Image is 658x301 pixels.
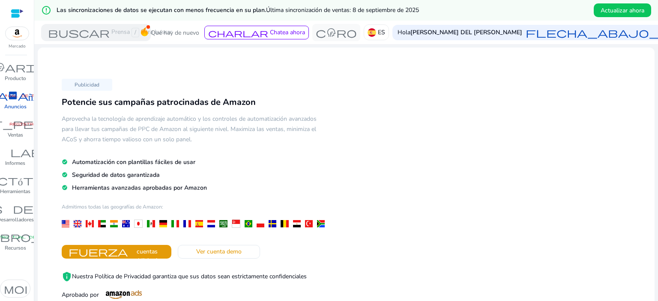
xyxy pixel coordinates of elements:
[111,28,130,36] font: Prensa
[62,203,163,210] font: Admitimos todas las geografías de Amazon:
[9,43,26,49] font: Mercado
[398,28,410,36] font: Hola
[48,27,110,39] font: buscar
[9,122,85,126] font: registro manual de fibra
[5,244,26,251] font: Recursos
[62,158,68,166] mat-icon: check_circle
[135,28,136,36] font: /
[312,24,360,41] button: centro
[204,26,309,39] button: charlarChatea ahora
[196,247,242,256] font: Ver cuenta demo
[5,75,26,82] font: Producto
[316,27,357,39] font: centro
[131,238,163,265] font: Conectar cuentas publicitarias
[378,28,385,36] font: ES
[72,171,160,179] font: Seguridad de datos garantizada
[62,245,171,259] button: fuerzaConectar cuentas publicitarias
[594,3,651,17] button: Actualizar ahora
[266,6,419,14] font: Última sincronización de ventas: 8 de septiembre de 2025
[62,291,99,299] font: Aprobado por
[410,28,522,36] font: [PERSON_NAME] DEL [PERSON_NAME]
[62,96,256,108] font: Potencie sus campañas patrocinadas de Amazon
[270,28,305,36] font: Chatea ahora
[6,27,29,40] img: amazon.svg
[72,184,207,192] font: Herramientas avanzadas aprobadas por Amazon
[72,272,307,280] font: Nuestra Política de Privacidad garantiza que sus datos sean estrictamente confidenciales
[208,28,268,38] font: charlar
[368,28,376,37] img: es.svg
[62,271,72,282] mat-icon: privacy_tip
[72,158,195,166] font: Automatización con plantillas fáciles de usar
[62,171,68,179] mat-icon: check_circle
[8,131,23,138] font: Ventas
[601,6,644,15] font: Actualizar ahora
[62,115,317,143] font: Aprovecha la tecnología de aprendizaje automático y los controles de automatización avanzados par...
[178,245,260,259] button: Ver cuenta demo
[69,245,128,257] font: fuerza
[75,81,99,88] font: Publicidad
[151,29,199,37] font: Qué hay de nuevo
[57,6,266,14] font: Las sincronizaciones de datos se ejecutan con menos frecuencia en su plan.
[4,283,117,295] font: modo oscuro
[4,103,27,110] font: Anuncios
[41,5,51,15] mat-icon: error_outline
[62,184,68,191] mat-icon: check_circle
[5,160,25,167] font: Informes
